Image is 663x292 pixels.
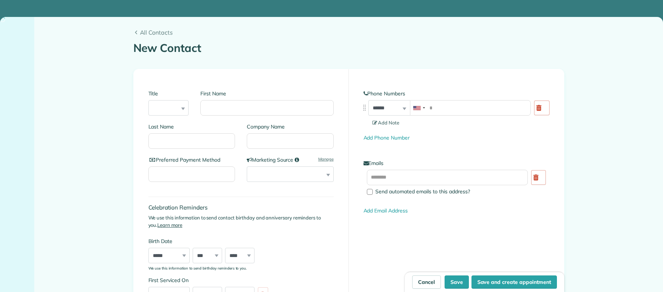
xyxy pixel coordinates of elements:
button: Save [445,275,469,289]
span: Add Note [372,120,400,126]
span: All Contacts [140,28,564,37]
label: Company Name [247,123,334,130]
label: First Serviced On [148,277,272,284]
button: Save and create appointment [471,275,557,289]
label: Marketing Source [247,156,334,163]
a: Cancel [412,275,441,289]
label: First Name [200,90,333,97]
sub: We use this information to send birthday reminders to you. [148,266,247,270]
h1: New Contact [133,42,564,54]
a: Manage [318,156,334,162]
span: Send automated emails to this address? [375,188,470,195]
h4: Celebration Reminders [148,204,334,211]
label: Title [148,90,189,97]
a: All Contacts [133,28,564,37]
a: Learn more [157,222,182,228]
label: Emails [364,159,549,167]
img: drag_indicator-119b368615184ecde3eda3c64c821f6cf29d3e2b97b89ee44bc31753036683e5.png [361,104,368,112]
label: Preferred Payment Method [148,156,235,163]
label: Last Name [148,123,235,130]
label: Phone Numbers [364,90,549,97]
div: United States: +1 [410,101,427,115]
a: Add Phone Number [364,134,410,141]
a: Add Email Address [364,207,408,214]
label: Birth Date [148,238,272,245]
p: We use this information to send contact birthday and anniversary reminders to you. [148,214,334,229]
